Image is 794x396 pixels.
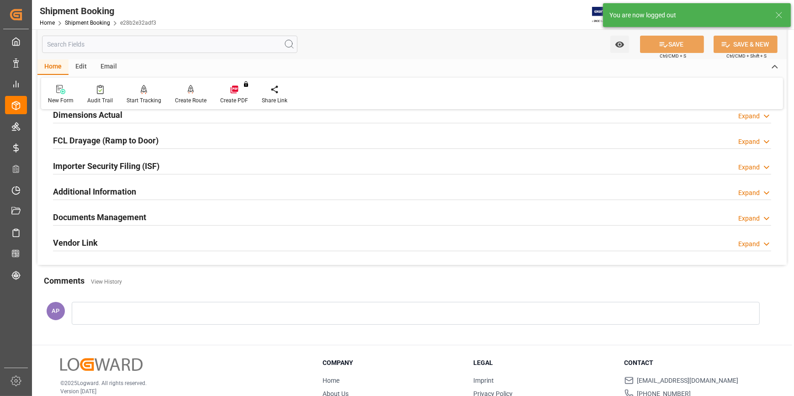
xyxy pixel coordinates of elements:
[65,20,110,26] a: Shipment Booking
[60,358,143,371] img: Logward Logo
[40,20,55,26] a: Home
[60,387,300,396] p: Version [DATE]
[127,96,161,105] div: Start Tracking
[48,96,74,105] div: New Form
[262,96,287,105] div: Share Link
[473,358,613,368] h3: Legal
[87,96,113,105] div: Audit Trail
[42,36,297,53] input: Search Fields
[738,163,760,172] div: Expand
[640,36,704,53] button: SAVE
[53,134,159,147] h2: FCL Drayage (Ramp to Door)
[738,137,760,147] div: Expand
[53,237,98,249] h2: Vendor Link
[44,275,85,287] h2: Comments
[738,111,760,121] div: Expand
[738,239,760,249] div: Expand
[660,53,686,59] span: Ctrl/CMD + S
[609,11,767,20] div: You are now logged out
[473,377,494,384] a: Imprint
[53,211,146,223] h2: Documents Management
[323,377,339,384] a: Home
[69,59,94,75] div: Edit
[60,379,300,387] p: © 2025 Logward. All rights reserved.
[738,188,760,198] div: Expand
[53,185,136,198] h2: Additional Information
[637,376,739,385] span: [EMAIL_ADDRESS][DOMAIN_NAME]
[625,358,764,368] h3: Contact
[738,214,760,223] div: Expand
[40,4,156,18] div: Shipment Booking
[175,96,206,105] div: Create Route
[53,160,159,172] h2: Importer Security Filing (ISF)
[610,36,629,53] button: open menu
[592,7,624,23] img: Exertis%20JAM%20-%20Email%20Logo.jpg_1722504956.jpg
[726,53,767,59] span: Ctrl/CMD + Shift + S
[94,59,124,75] div: Email
[37,59,69,75] div: Home
[53,109,122,121] h2: Dimensions Actual
[91,279,122,285] a: View History
[52,307,60,314] span: AP
[323,358,462,368] h3: Company
[714,36,778,53] button: SAVE & NEW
